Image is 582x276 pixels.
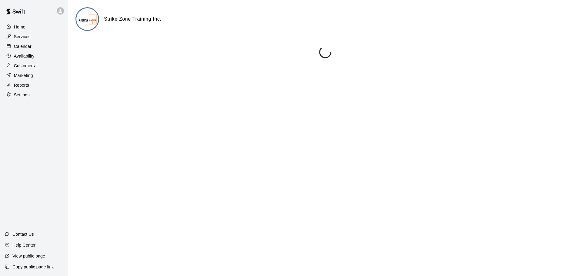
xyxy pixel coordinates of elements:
a: Settings [5,90,63,99]
h6: Strike Zone Training Inc. [104,15,161,23]
p: View public page [12,253,45,259]
p: Availability [14,53,35,59]
a: Availability [5,52,63,61]
a: Home [5,22,63,32]
a: Services [5,32,63,41]
p: Services [14,34,31,40]
p: Calendar [14,43,32,49]
img: Strike Zone Training Inc. logo [76,8,99,31]
p: Marketing [14,72,33,78]
p: Help Center [12,242,35,248]
a: Calendar [5,42,63,51]
p: Reports [14,82,29,88]
p: Customers [14,63,35,69]
p: Copy public page link [12,264,54,270]
p: Contact Us [12,231,34,237]
p: Settings [14,92,30,98]
a: Reports [5,81,63,90]
p: Home [14,24,25,30]
a: Customers [5,61,63,70]
a: Marketing [5,71,63,80]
